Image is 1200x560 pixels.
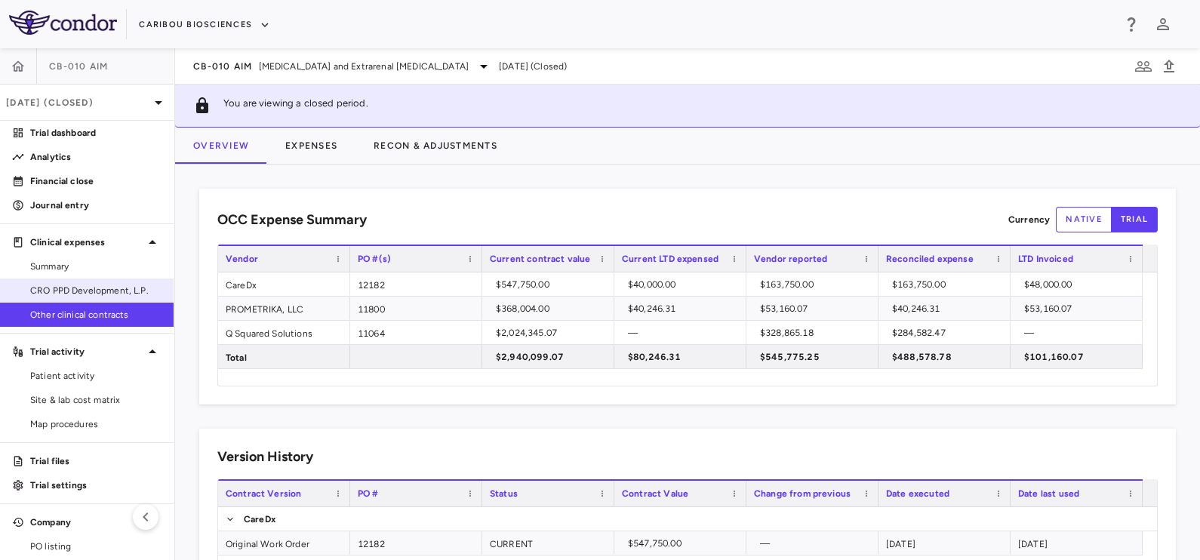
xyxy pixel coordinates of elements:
div: $547,750.00 [496,272,607,297]
span: PO # [358,488,379,499]
span: Contract Value [622,488,688,499]
h6: OCC Expense Summary [217,210,367,230]
span: Reconciled expense [886,254,974,264]
span: Map procedures [30,417,162,431]
span: Patient activity [30,369,162,383]
div: $163,750.00 [892,272,1003,297]
div: — [760,531,871,555]
div: $2,024,345.07 [496,321,607,345]
button: native [1056,207,1112,232]
div: — [1024,321,1135,345]
div: Q Squared Solutions [218,321,350,344]
div: $545,775.25 [760,345,871,369]
div: 11800 [350,297,482,320]
span: Other clinical contracts [30,308,162,322]
p: Trial activity [30,345,143,358]
p: Analytics [30,150,162,164]
span: CB-010 AIM [193,60,253,72]
p: Financial close [30,174,162,188]
div: 12182 [350,272,482,296]
p: Clinical expenses [30,235,143,249]
div: 12182 [350,531,482,555]
span: Date executed [886,488,949,499]
span: Change from previous [754,488,851,499]
button: Recon & Adjustments [355,128,515,164]
div: [DATE] [1011,531,1143,555]
div: $368,004.00 [496,297,607,321]
span: Vendor [226,254,258,264]
div: $547,750.00 [628,531,739,555]
p: You are viewing a closed period. [223,97,368,115]
div: $284,582.47 [892,321,1003,345]
div: Original Work Order [218,531,350,555]
span: [MEDICAL_DATA] and Extrarenal [MEDICAL_DATA] [259,60,469,73]
span: PO listing [30,540,162,553]
h6: Version History [217,447,313,467]
div: CareDx [218,272,350,296]
div: $53,160.07 [760,297,871,321]
div: $48,000.00 [1024,272,1135,297]
div: $40,000.00 [628,272,739,297]
span: Site & lab cost matrix [30,393,162,407]
div: PROMETRIKA, LLC [218,297,350,320]
div: $40,246.31 [892,297,1003,321]
span: PO #(s) [358,254,391,264]
div: $53,160.07 [1024,297,1135,321]
span: Vendor reported [754,254,827,264]
p: Trial files [30,454,162,468]
p: CareDx [244,512,275,526]
span: Summary [30,260,162,273]
p: Trial settings [30,478,162,492]
p: [DATE] (Closed) [6,96,149,109]
span: Date last used [1018,488,1079,499]
div: CURRENT [482,531,614,555]
span: CRO PPD Development, L.P. [30,284,162,297]
div: $328,865.18 [760,321,871,345]
span: [DATE] (Closed) [499,60,567,73]
div: Total [218,345,350,368]
div: $80,246.31 [628,345,739,369]
span: Current contract value [490,254,590,264]
div: — [628,321,739,345]
div: $101,160.07 [1024,345,1135,369]
div: $163,750.00 [760,272,871,297]
span: Current LTD expensed [622,254,718,264]
button: trial [1111,207,1158,232]
p: Journal entry [30,198,162,212]
span: Status [490,488,518,499]
button: Caribou Biosciences [139,13,270,37]
div: [DATE] [878,531,1011,555]
button: Overview [175,128,267,164]
img: logo-full-SnFGN8VE.png [9,11,117,35]
span: LTD Invoiced [1018,254,1073,264]
div: $488,578.78 [892,345,1003,369]
button: Expenses [267,128,355,164]
p: Company [30,515,143,529]
span: Contract Version [226,488,301,499]
div: 11064 [350,321,482,344]
div: $40,246.31 [628,297,739,321]
div: $2,940,099.07 [496,345,607,369]
p: Trial dashboard [30,126,162,140]
p: Currency [1008,213,1050,226]
span: CB-010 AIM [49,60,109,72]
